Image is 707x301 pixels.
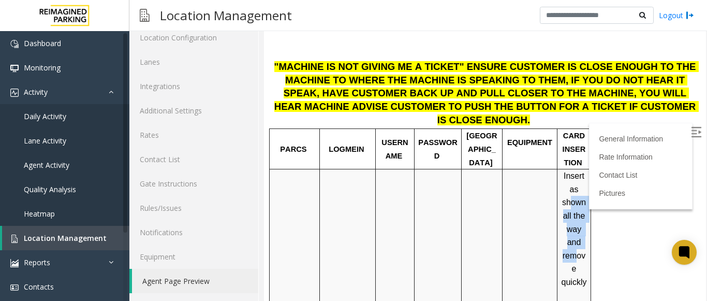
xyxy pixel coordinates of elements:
a: Rate Information [335,130,389,138]
img: 'icon' [10,259,19,267]
a: Additional Settings [129,98,258,123]
img: 'icon' [10,40,19,48]
a: Location Management [2,226,129,250]
a: Location Configuration [129,25,258,50]
span: Location Management [24,233,107,243]
span: Reports [24,257,50,267]
span: Insert as shown all the way and remove quickly [298,149,325,264]
span: Dashboard [24,38,61,48]
img: logout [686,10,694,21]
a: Contact List [129,147,258,171]
a: Rates [129,123,258,147]
h3: Location Management [155,3,297,28]
span: Agent Activity [24,160,69,170]
span: [GEOGRAPHIC_DATA] [202,109,233,144]
a: Rules/Issues [129,196,258,220]
span: Lane Activity [24,136,66,146]
a: Lanes [129,50,258,74]
a: Agent Page Preview [132,269,258,293]
span: Quality Analysis [24,184,76,194]
span: CARD INSERTION [299,109,323,144]
img: 'icon' [10,89,19,97]
span: "MACHINE IS NOT GIVING ME A TICKET" ENSURE CUSTOMER IS CLOSE ENOUGH TO THE MACHINE TO WHERE THE M... [10,38,435,102]
a: Contact List [335,148,373,156]
a: Integrations [129,74,258,98]
span: PASSWORD [154,116,194,137]
img: 'icon' [10,64,19,73]
a: Logout [659,10,694,21]
img: Open/Close Sidebar Menu [427,104,437,114]
a: Gate Instructions [129,171,258,196]
a: Pictures [335,166,361,175]
span: EQUIPMENT [243,116,288,124]
span: Monitoring [24,63,61,73]
img: 'icon' [10,235,19,243]
span: PARCS [16,122,42,131]
span: USERNAME [117,116,144,137]
img: 'icon' [10,283,19,292]
a: General Information [335,112,399,120]
img: pageIcon [140,3,150,28]
span: Contacts [24,282,54,292]
a: Notifications [129,220,258,245]
span: LOGMEIN [65,122,100,131]
span: Activity [24,87,48,97]
span: Heatmap [24,209,55,219]
span: Daily Activity [24,111,66,121]
a: Equipment [129,245,258,269]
